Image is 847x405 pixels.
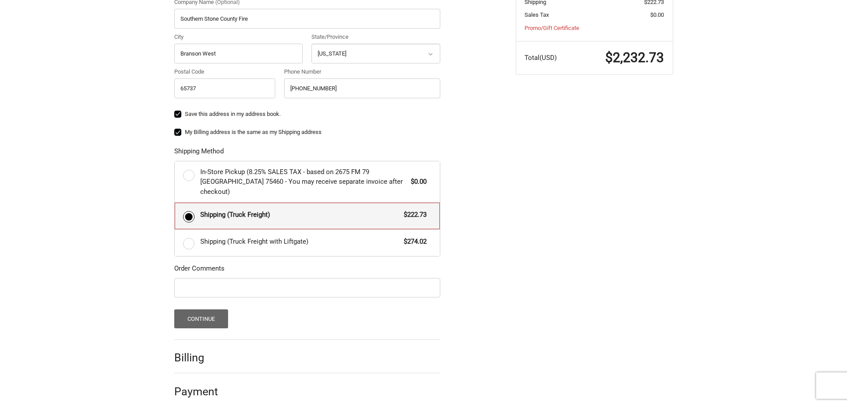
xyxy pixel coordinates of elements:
span: $274.02 [400,237,427,247]
label: City [174,33,303,41]
label: My Billing address is the same as my Shipping address [174,129,440,136]
iframe: Chat Widget [803,363,847,405]
span: In-Store Pickup (8.25% SALES TAX - based on 2675 FM 79 [GEOGRAPHIC_DATA] 75460 - You may receive ... [200,167,407,197]
span: Shipping (Truck Freight) [200,210,400,220]
label: Phone Number [284,67,440,76]
span: Total (USD) [525,54,557,62]
span: $2,232.73 [605,50,664,65]
span: Shipping (Truck Freight with Liftgate) [200,237,400,247]
legend: Order Comments [174,264,225,278]
label: Save this address in my address book. [174,111,440,118]
button: Continue [174,309,229,328]
h2: Payment [174,385,226,398]
a: Promo/Gift Certificate [525,25,579,31]
label: State/Province [311,33,440,41]
legend: Shipping Method [174,146,224,160]
span: $0.00 [407,177,427,187]
span: Sales Tax [525,11,549,18]
span: $0.00 [650,11,664,18]
label: Postal Code [174,67,276,76]
span: $222.73 [400,210,427,220]
h2: Billing [174,351,226,364]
